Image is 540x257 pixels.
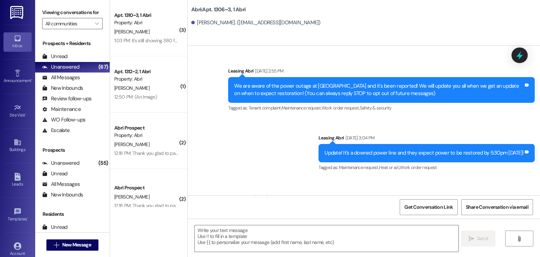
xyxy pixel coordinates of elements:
div: [PERSON_NAME]. ([EMAIL_ADDRESS][DOMAIN_NAME]) [191,19,321,26]
div: [DATE] 2:55 PM [253,67,283,75]
div: 12:18 PM: Thank you glad to pay that [114,202,187,209]
span: Work order request , [322,105,360,111]
div: Property: Abri [114,75,179,83]
span: [PERSON_NAME] [114,29,149,35]
a: Templates • [4,206,32,225]
div: Abri Prospect [114,124,179,132]
span: • [31,77,32,82]
div: Leasing Abri [228,67,535,77]
div: Residents [35,211,110,218]
i:  [516,236,522,242]
div: Escalate [42,127,70,134]
span: • [25,112,26,117]
span: Share Conversation via email [466,203,528,211]
div: [DATE] 4:27 PM [253,194,283,201]
a: Inbox [4,32,32,51]
div: All Messages [42,181,80,188]
div: Tagged as: [319,162,535,173]
i:  [54,242,59,248]
div: 1:03 PM: It's still showing 380 for rent. [114,37,189,44]
div: Unread [42,224,67,231]
div: Leasing Abri [319,134,535,144]
span: Send [477,235,488,242]
div: New Inbounds [42,84,83,92]
div: WO Follow-ups [42,116,85,124]
div: Prospects + Residents [35,40,110,47]
span: Work order request [400,164,437,170]
span: Maintenance request , [339,164,379,170]
div: New Inbounds [42,191,83,199]
div: Unread [42,170,67,177]
div: Unanswered [42,63,79,71]
b: Abri: Apt. 1306~3, 1 Abri [191,6,245,13]
div: All Messages [42,74,80,81]
div: 12:18 PM: Thank you glad to pay that [114,150,187,156]
div: Review follow-ups [42,95,91,102]
span: Get Conversation Link [404,203,453,211]
span: Heat or a/c , [379,164,400,170]
div: Apt. 1310~3, 1 Abri [114,12,179,19]
span: • [27,215,28,220]
button: Send [461,231,495,246]
i:  [95,21,99,26]
div: 12:50 PM: (An Image) [114,94,157,100]
div: Prospects [35,146,110,154]
input: All communities [45,18,91,29]
div: Property: Abri [114,19,179,26]
span: New Message [62,241,91,249]
a: Buildings [4,136,32,155]
div: Leasing Abri [228,194,535,203]
div: Update! It's a downed power line and they expect power to be restored by 5:30pm [DATE]! [324,149,523,157]
button: New Message [46,239,98,251]
div: Unanswered [42,159,79,167]
div: Tagged as: [228,103,535,113]
div: Unread [42,53,67,60]
div: [DATE] 3:04 PM [344,134,374,142]
span: Safety & security [360,105,392,111]
div: Property: Abri [114,132,179,139]
div: (55) [97,158,110,169]
button: Get Conversation Link [400,199,457,215]
a: Leads [4,171,32,190]
div: Apt. 1312~2, 1 Abri [114,68,179,75]
label: Viewing conversations for [42,7,103,18]
button: Share Conversation via email [461,199,533,215]
i:  [469,236,474,242]
div: Abri Prospect [114,184,179,192]
a: Site Visit • [4,102,32,121]
span: Maintenance request , [282,105,322,111]
div: We are aware of the power outage at [GEOGRAPHIC_DATA] and it's been reported! We will update you ... [234,82,523,98]
img: ResiDesk Logo [10,6,25,19]
div: (67) [97,62,110,73]
span: [PERSON_NAME] [114,85,149,91]
span: [PERSON_NAME] [114,141,149,148]
span: [PERSON_NAME] [114,194,149,200]
span: Tenant complaint , [249,105,282,111]
div: Maintenance [42,106,81,113]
